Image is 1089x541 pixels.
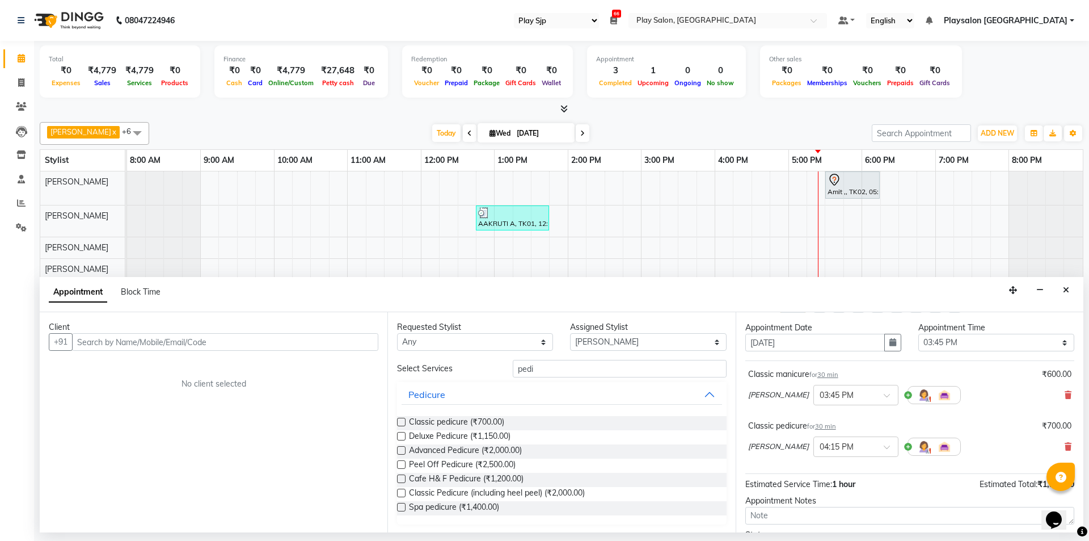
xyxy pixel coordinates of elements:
div: Status [745,529,901,541]
span: Spa pedicure (₹1,400.00) [409,501,499,515]
small: for [807,422,836,430]
div: Assigned Stylist [570,321,726,333]
div: ₹0 [769,64,804,77]
span: Appointment [49,282,107,303]
a: 66 [610,15,617,26]
span: Gift Cards [917,79,953,87]
span: [PERSON_NAME] [45,177,108,187]
span: Ongoing [672,79,704,87]
span: Deluxe Pedicure (₹1,150.00) [409,430,510,444]
div: Requested Stylist [397,321,553,333]
a: 10:00 AM [275,152,315,169]
div: Appointment Date [745,322,901,334]
div: ₹0 [884,64,917,77]
div: Other sales [769,54,953,64]
div: Total [49,54,191,64]
div: Amit ,, TK02, 05:30 PM-06:15 PM, Blowdry + Shampoo + Conditioner[L'OREAL] Medium [826,173,879,197]
span: Petty cash [319,79,357,87]
span: Cafe H& F Pedicure (₹1,200.00) [409,473,524,487]
span: Upcoming [635,79,672,87]
span: Memberships [804,79,850,87]
span: Vouchers [850,79,884,87]
span: Wallet [539,79,564,87]
span: Today [432,124,461,142]
a: x [111,127,116,136]
input: Search by Name/Mobile/Email/Code [72,333,378,351]
span: [PERSON_NAME] [45,242,108,253]
span: [PERSON_NAME] [50,127,111,136]
a: 7:00 PM [936,152,972,169]
div: AAKRUTI A, TK01, 12:45 PM-01:45 PM, Spa pedicure [477,207,548,229]
span: Classic Pedicure (including heel peel) (₹2,000.00) [409,487,585,501]
a: 4:00 PM [715,152,751,169]
input: Search by service name [513,360,727,378]
div: Classic pedicure [748,420,836,432]
span: 1 hour [832,479,855,489]
div: 0 [704,64,737,77]
div: Select Services [389,363,504,375]
span: Packages [769,79,804,87]
small: for [809,371,838,379]
input: Search Appointment [872,124,971,142]
div: ₹0 [471,64,503,77]
span: Voucher [411,79,442,87]
div: ₹700.00 [1042,420,1071,432]
div: ₹0 [223,64,245,77]
a: 3:00 PM [641,152,677,169]
span: Peel Off Pedicure (₹2,500.00) [409,459,516,473]
a: 8:00 AM [127,152,163,169]
div: Appointment Time [918,322,1074,334]
a: 11:00 AM [348,152,389,169]
span: Block Time [121,287,161,297]
a: 8:00 PM [1009,152,1045,169]
span: Expenses [49,79,83,87]
img: Interior.png [938,440,951,454]
span: Sales [91,79,113,87]
div: ₹4,779 [121,64,158,77]
button: Close [1058,282,1074,299]
span: [PERSON_NAME] [45,211,108,221]
div: ₹4,779 [265,64,316,77]
span: No show [704,79,737,87]
div: ₹0 [245,64,265,77]
a: 12:00 PM [421,152,462,169]
span: Online/Custom [265,79,316,87]
div: ₹0 [539,64,564,77]
span: Estimated Service Time: [745,479,832,489]
div: ₹0 [442,64,471,77]
span: Playsalon [GEOGRAPHIC_DATA] [944,15,1067,27]
a: 5:00 PM [789,152,825,169]
span: ₹1,300.00 [1037,479,1074,489]
input: yyyy-mm-dd [745,334,885,351]
a: 2:00 PM [568,152,604,169]
span: [PERSON_NAME] [748,389,809,401]
span: [PERSON_NAME] [748,441,809,452]
div: ₹0 [850,64,884,77]
div: ₹0 [49,64,83,77]
span: Gift Cards [503,79,539,87]
span: Prepaids [884,79,917,87]
div: ₹0 [503,64,539,77]
div: Pedicure [408,388,445,401]
span: Products [158,79,191,87]
span: Card [245,79,265,87]
img: Hairdresser.png [917,388,931,402]
button: Pedicure [402,384,721,405]
div: Appointment [596,54,737,64]
div: ₹0 [158,64,191,77]
div: Classic manicure [748,368,838,380]
img: logo [29,5,107,36]
span: Due [360,79,378,87]
div: No client selected [76,378,351,390]
span: Classic pedicure (₹700.00) [409,416,504,430]
span: Cash [223,79,245,87]
span: Advanced Pedicure (₹2,000.00) [409,444,522,459]
span: Package [471,79,503,87]
span: Services [124,79,155,87]
div: 1 [635,64,672,77]
span: 30 min [815,422,836,430]
span: [PERSON_NAME] [45,264,108,274]
div: ₹0 [917,64,953,77]
span: Completed [596,79,635,87]
img: Hairdresser.png [917,440,931,454]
